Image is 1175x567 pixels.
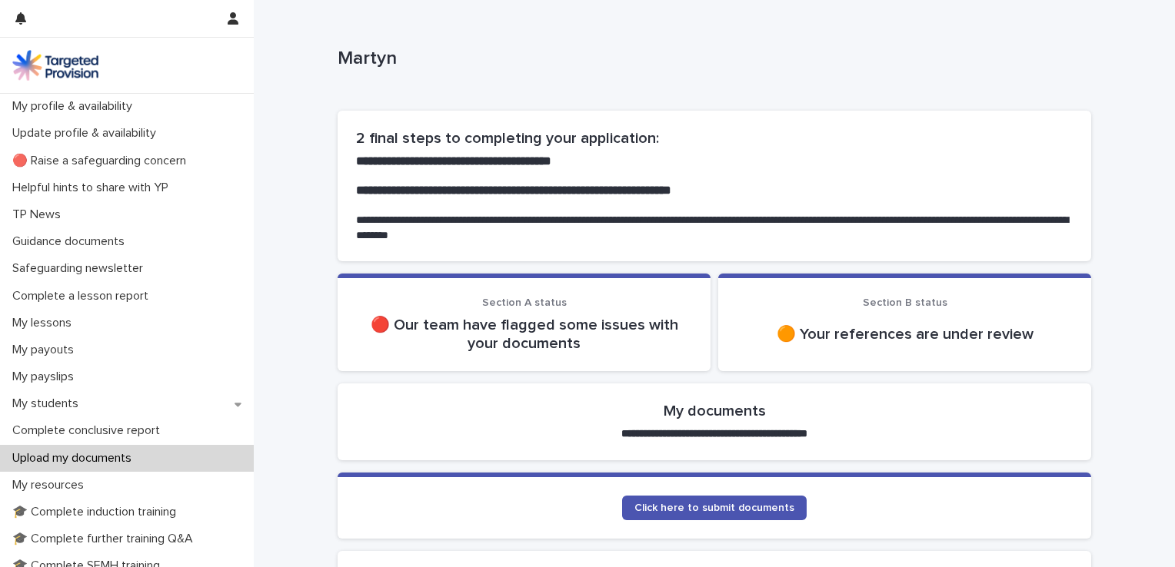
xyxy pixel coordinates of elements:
p: Complete a lesson report [6,289,161,303]
p: 🎓 Complete induction training [6,505,188,519]
p: Safeguarding newsletter [6,261,155,276]
span: Section B status [863,297,947,308]
p: My payouts [6,343,86,357]
p: Update profile & availability [6,126,168,141]
p: Upload my documents [6,451,144,466]
p: My lessons [6,316,84,330]
h2: My documents [664,402,766,420]
p: My profile & availability [6,99,145,114]
span: Click here to submit documents [634,502,794,513]
p: TP News [6,207,73,222]
p: Complete conclusive report [6,423,172,438]
p: My payslips [6,370,86,384]
span: Section A status [482,297,567,308]
p: 🔴 Our team have flagged some issues with your documents [356,316,692,353]
a: Click here to submit documents [622,496,807,520]
p: My resources [6,478,96,492]
p: Helpful hints to share with YP [6,181,181,195]
p: 🎓 Complete further training Q&A [6,532,205,546]
p: 🔴 Raise a safeguarding concern [6,154,198,168]
p: My students [6,396,91,411]
img: M5nRWzHhSzIhMunXDL62 [12,50,98,81]
p: Guidance documents [6,234,137,249]
p: Martyn [338,48,1085,70]
h2: 2 final steps to completing your application: [356,129,1073,148]
p: 🟠 Your references are under review [737,325,1073,343]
